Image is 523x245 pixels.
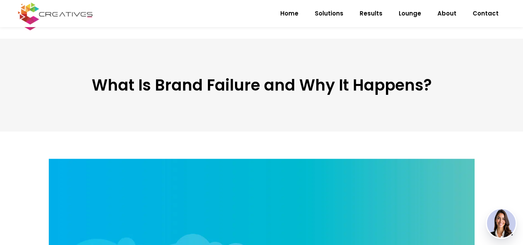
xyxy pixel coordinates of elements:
span: Lounge [399,3,421,24]
img: agent [487,209,516,238]
span: About [437,3,456,24]
span: Contact [473,3,499,24]
span: Home [280,3,298,24]
a: Results [352,3,391,24]
a: Solutions [307,3,352,24]
a: Home [272,3,307,24]
h3: What Is Brand Failure and Why It Happens? [49,76,475,94]
span: Results [360,3,382,24]
a: About [429,3,465,24]
a: Lounge [391,3,429,24]
img: Creatives [16,2,94,26]
a: Contact [465,3,507,24]
span: Solutions [315,3,343,24]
